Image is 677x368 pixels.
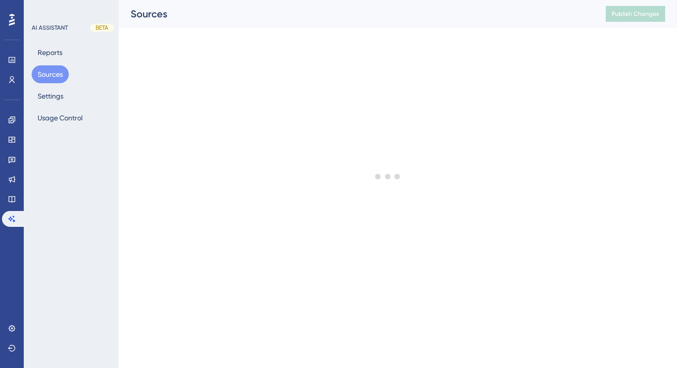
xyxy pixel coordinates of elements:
[32,24,68,32] div: AI ASSISTANT
[612,10,659,18] span: Publish Changes
[90,24,114,32] div: BETA
[32,65,69,83] button: Sources
[32,109,89,127] button: Usage Control
[32,44,68,61] button: Reports
[32,87,69,105] button: Settings
[606,6,665,22] button: Publish Changes
[131,7,581,21] div: Sources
